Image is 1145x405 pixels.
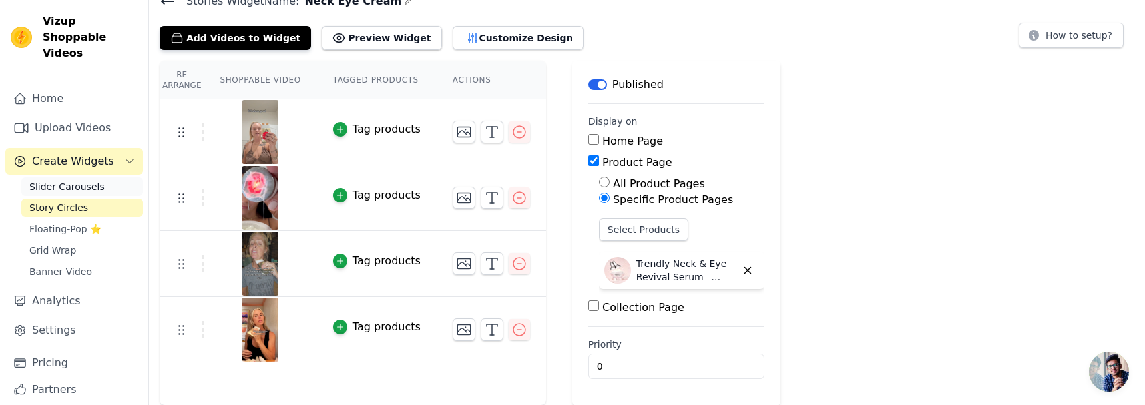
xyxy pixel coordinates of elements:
label: Product Page [602,156,672,169]
span: Story Circles [29,201,88,214]
p: Trendly Neck & Eye Revival Serum – Polypeptide-Enhanced Lifting Complex [636,257,736,284]
span: Grid Wrap [29,244,76,257]
a: Pricing [5,350,143,376]
a: Upload Videos [5,115,143,141]
img: tn-8a5764a247e74f279a1986ca18c0e251.png [242,298,279,362]
button: Change Thumbnail [453,318,475,341]
a: Story Circles [21,199,143,217]
th: Actions [437,61,546,99]
button: Change Thumbnail [453,187,475,209]
p: Published [612,77,664,93]
img: tn-9d56d1c343754e1c9902bd3054a3ab0b.png [242,166,279,230]
a: Banner Video [21,262,143,281]
button: Select Products [599,218,688,241]
label: Specific Product Pages [613,193,733,206]
button: Tag products [333,319,421,335]
span: Vizup Shoppable Videos [43,13,138,61]
img: tn-1cdf32694e8a4eae81ee14b8c46064e9.png [242,232,279,296]
a: Partners [5,376,143,403]
a: Slider Carousels [21,177,143,196]
a: Floating-Pop ⭐ [21,220,143,238]
img: Vizup [11,27,32,48]
button: Change Thumbnail [453,252,475,275]
label: Home Page [602,135,663,147]
button: Tag products [333,187,421,203]
span: Create Widgets [32,153,114,169]
span: Banner Video [29,265,92,278]
button: Change Thumbnail [453,121,475,143]
legend: Display on [588,115,638,128]
th: Tagged Products [317,61,437,99]
a: Settings [5,317,143,344]
img: Trendly Neck & Eye Revival Serum – Polypeptide-Enhanced Lifting Complex [604,257,631,284]
div: Open chat [1089,352,1129,392]
button: How to setup? [1019,23,1124,48]
th: Re Arrange [160,61,204,99]
div: Tag products [353,187,421,203]
button: Add Videos to Widget [160,26,311,50]
span: Floating-Pop ⭐ [29,222,101,236]
div: Tag products [353,121,421,137]
button: Preview Widget [322,26,441,50]
div: Tag products [353,319,421,335]
img: tn-5bafdd31ecf14617b79d4b38a48983c5.png [242,100,279,164]
a: Analytics [5,288,143,314]
label: Collection Page [602,301,684,314]
a: Grid Wrap [21,241,143,260]
button: Tag products [333,121,421,137]
button: Customize Design [453,26,584,50]
div: Tag products [353,253,421,269]
label: All Product Pages [613,177,705,190]
button: Create Widgets [5,148,143,175]
button: Tag products [333,253,421,269]
span: Slider Carousels [29,180,105,193]
label: Priority [588,338,764,351]
button: Delete widget [736,259,759,282]
th: Shoppable Video [204,61,316,99]
a: How to setup? [1019,32,1124,45]
a: Home [5,85,143,112]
